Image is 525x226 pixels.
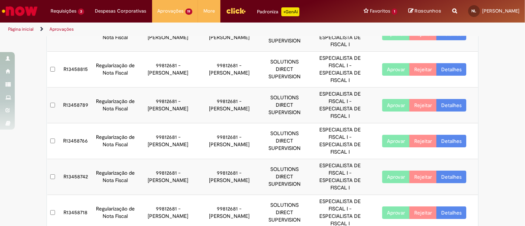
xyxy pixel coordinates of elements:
[95,7,147,15] span: Despesas Corporativas
[93,88,138,123] td: Regularização de Nota Fiscal
[8,26,34,32] a: Página inicial
[310,52,370,88] td: ESPECIALISTA DE FISCAL I - ESPECIALISTA DE FISCAL I
[257,7,299,16] div: Padroniza
[482,8,519,14] span: [PERSON_NAME]
[392,8,397,15] span: 1
[6,23,344,36] ul: Trilhas de página
[58,123,93,159] td: R13458766
[310,159,370,195] td: ESPECIALISTA DE FISCAL I - ESPECIALISTA DE FISCAL I
[185,8,193,15] span: 19
[260,159,310,195] td: SOLUTIONS DIRECT SUPERVISION
[199,88,260,123] td: 99812681 - [PERSON_NAME]
[58,88,93,123] td: R13458789
[436,206,466,219] a: Detalhes
[382,99,410,112] button: Aprovar
[415,7,441,14] span: Rascunhos
[472,8,477,13] span: NL
[58,52,93,88] td: R13458815
[370,7,390,15] span: Favoritos
[436,171,466,183] a: Detalhes
[260,52,310,88] td: SOLUTIONS DIRECT SUPERVISION
[51,7,76,15] span: Requisições
[409,63,437,76] button: Rejeitar
[436,99,466,112] a: Detalhes
[138,88,199,123] td: 99812681 - [PERSON_NAME]
[382,206,410,219] button: Aprovar
[382,63,410,76] button: Aprovar
[78,8,84,15] span: 3
[93,159,138,195] td: Regularização de Nota Fiscal
[382,171,410,183] button: Aprovar
[260,88,310,123] td: SOLUTIONS DIRECT SUPERVISION
[409,206,437,219] button: Rejeitar
[310,88,370,123] td: ESPECIALISTA DE FISCAL I - ESPECIALISTA DE FISCAL I
[1,4,39,18] img: ServiceNow
[382,135,410,147] button: Aprovar
[138,52,199,88] td: 99812681 - [PERSON_NAME]
[408,8,441,15] a: Rascunhos
[58,159,93,195] td: R13458742
[199,123,260,159] td: 99812681 - [PERSON_NAME]
[93,123,138,159] td: Regularização de Nota Fiscal
[409,99,437,112] button: Rejeitar
[310,123,370,159] td: ESPECIALISTA DE FISCAL I - ESPECIALISTA DE FISCAL I
[409,171,437,183] button: Rejeitar
[436,135,466,147] a: Detalhes
[409,135,437,147] button: Rejeitar
[199,52,260,88] td: 99812681 - [PERSON_NAME]
[138,123,199,159] td: 99812681 - [PERSON_NAME]
[203,7,215,15] span: More
[49,26,74,32] a: Aprovações
[226,5,246,16] img: click_logo_yellow_360x200.png
[158,7,184,15] span: Aprovações
[436,63,466,76] a: Detalhes
[138,159,199,195] td: 99812681 - [PERSON_NAME]
[281,7,299,16] p: +GenAi
[260,123,310,159] td: SOLUTIONS DIRECT SUPERVISION
[93,52,138,88] td: Regularização de Nota Fiscal
[199,159,260,195] td: 99812681 - [PERSON_NAME]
